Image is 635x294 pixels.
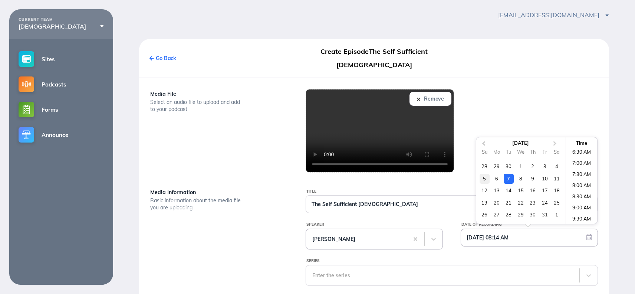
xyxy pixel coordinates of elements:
[566,149,598,224] ul: Time
[149,55,176,62] a: Go Back
[552,198,562,208] div: Choose Saturday, October 25th, 2025
[528,174,538,184] div: Choose Thursday, October 9th, 2025
[299,45,449,72] div: Create EpisodeThe Self Sufficient [DEMOGRAPHIC_DATA]
[550,138,562,150] button: Next Month
[480,161,490,171] div: Choose Sunday, September 28th, 2025
[150,187,287,197] div: Media Information
[504,174,514,184] div: Choose Tuesday, October 7th, 2025
[409,92,451,106] button: Remove
[480,186,490,196] div: Choose Sunday, October 12th, 2025
[150,89,287,99] div: Media File
[491,147,501,157] div: Mo
[480,174,490,184] div: Choose Sunday, October 5th, 2025
[306,187,598,196] div: Title
[491,198,501,208] div: Choose Monday, October 20th, 2025
[480,147,490,157] div: Su
[540,147,550,157] div: Fr
[566,147,598,159] li: 6:30 AM
[552,147,562,157] div: Sa
[566,214,598,225] li: 9:30 AM
[19,127,34,143] img: announce-small@2x.png
[566,181,598,192] li: 8:00 AM
[19,76,34,92] img: podcasts-small@2x.png
[516,174,526,184] div: Choose Wednesday, October 8th, 2025
[478,161,563,221] div: month 2025-10
[516,210,526,220] div: Choose Wednesday, October 29th, 2025
[516,198,526,208] div: Choose Wednesday, October 22nd, 2025
[540,174,550,184] div: Choose Friday, October 10th, 2025
[306,196,598,213] input: New Episode Title
[491,210,501,220] div: Choose Monday, October 27th, 2025
[19,102,34,117] img: forms-small@2x.png
[528,147,538,157] div: Th
[19,23,104,30] div: [DEMOGRAPHIC_DATA]
[9,72,113,97] a: Podcasts
[566,192,598,203] li: 8:30 AM
[480,210,490,220] div: Choose Sunday, October 26th, 2025
[528,186,538,196] div: Choose Thursday, October 16th, 2025
[306,220,443,229] div: Speaker
[540,198,550,208] div: Choose Friday, October 24th, 2025
[491,161,501,171] div: Choose Monday, September 29th, 2025
[491,186,501,196] div: Choose Monday, October 13th, 2025
[540,161,550,171] div: Choose Friday, October 3rd, 2025
[480,198,490,208] div: Choose Sunday, October 19th, 2025
[19,17,104,22] div: CURRENT TEAM
[552,210,562,220] div: Choose Saturday, November 1st, 2025
[566,159,598,170] li: 7:00 AM
[504,186,514,196] div: Choose Tuesday, October 14th, 2025
[477,138,489,150] button: Previous Month
[552,174,562,184] div: Choose Saturday, October 11th, 2025
[19,51,34,67] img: sites-small@2x.png
[504,147,514,157] div: Tu
[516,147,526,157] div: We
[498,11,609,19] span: [EMAIL_ADDRESS][DOMAIN_NAME]
[566,170,598,181] li: 7:30 AM
[540,186,550,196] div: Choose Friday, October 17th, 2025
[540,210,550,220] div: Choose Friday, October 31st, 2025
[9,97,113,122] a: Forms
[9,122,113,147] a: Announce
[566,203,598,214] li: 9:00 AM
[417,98,420,101] img: icon-close-x-dark@2x.png
[528,210,538,220] div: Choose Thursday, October 30th, 2025
[504,198,514,208] div: Choose Tuesday, October 21st, 2025
[516,186,526,196] div: Choose Wednesday, October 15th, 2025
[552,161,562,171] div: Choose Saturday, October 4th, 2025
[552,186,562,196] div: Choose Saturday, October 18th, 2025
[306,257,598,265] div: Series
[568,140,595,146] div: Time
[150,99,243,113] div: Select an audio file to upload and add to your podcast
[476,140,565,146] div: [DATE]
[491,174,501,184] div: Choose Monday, October 6th, 2025
[528,198,538,208] div: Choose Thursday, October 23rd, 2025
[504,161,514,171] div: Choose Tuesday, September 30th, 2025
[312,272,314,278] input: SeriesEnter the series
[528,161,538,171] div: Choose Thursday, October 2nd, 2025
[9,46,113,72] a: Sites
[516,161,526,171] div: Choose Wednesday, October 1st, 2025
[461,220,598,229] div: Date of Recording
[504,210,514,220] div: Choose Tuesday, October 28th, 2025
[150,197,243,211] div: Basic information about the media file you are uploading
